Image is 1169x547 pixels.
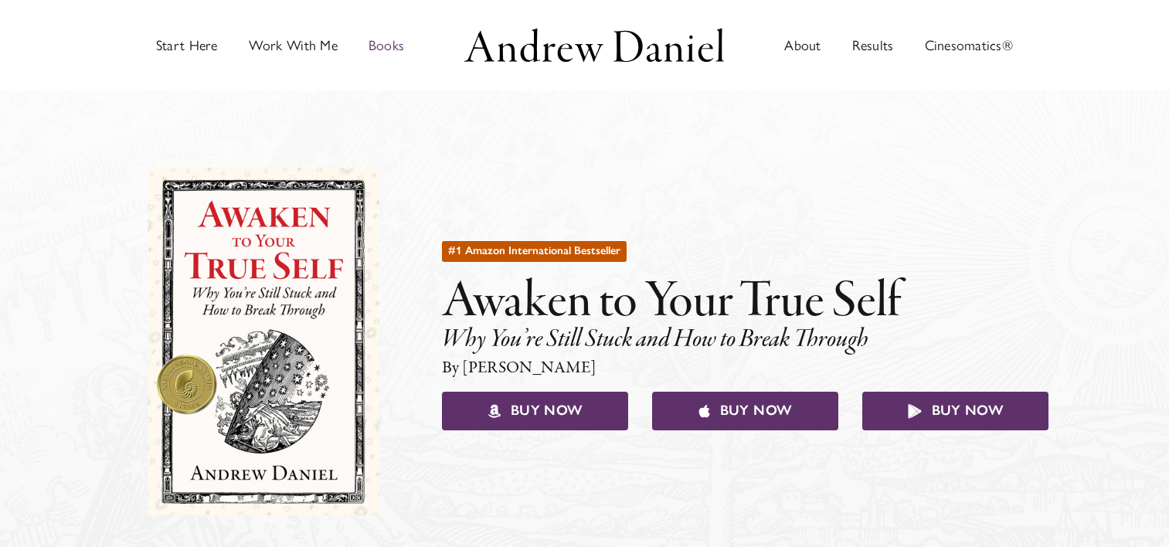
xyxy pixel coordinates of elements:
[932,403,1004,420] span: Buy Now
[652,392,838,430] a: Buy Now
[852,39,894,53] span: Results
[852,3,894,88] a: Results
[442,270,1048,335] h1: Awaken to Your True Self
[442,322,868,356] em: Why You’re Still Stuck and How to Break Through
[720,403,792,420] span: Buy Now
[459,24,729,66] img: Andrew Daniel Logo
[511,403,583,420] span: Buy Now
[369,39,404,53] span: Books
[862,392,1048,430] a: Buy Now
[442,356,1048,380] p: By [PERSON_NAME]
[442,241,627,262] i: #1 Amazon International Bestseller
[784,39,821,53] span: About
[148,168,379,515] img: awaken-to-your-true-self-andrew-daniel-cover-gold-nautilus-book-award-25
[925,3,1014,88] a: Cinesomatics®
[249,39,338,53] span: Work With Me
[249,3,338,88] a: Work with Andrew in groups or private sessions
[925,39,1014,53] span: Cinesomatics®
[156,3,218,88] a: Start Here
[784,3,821,88] a: About
[442,392,628,430] a: Buy Now
[156,39,218,53] span: Start Here
[369,3,404,88] a: Discover books written by Andrew Daniel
